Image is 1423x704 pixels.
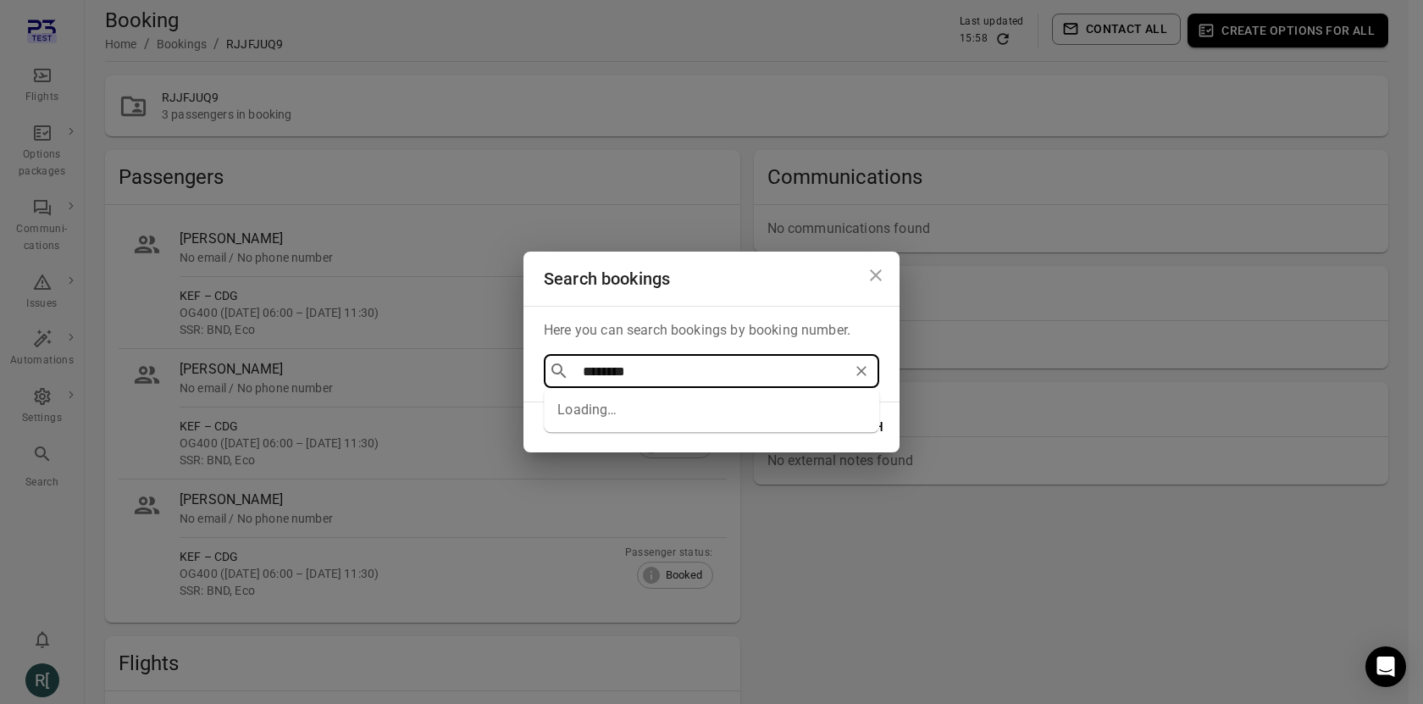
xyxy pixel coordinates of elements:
[544,320,879,341] p: Here you can search bookings by booking number.
[544,388,879,432] div: Loading…
[1365,646,1406,687] div: Open Intercom Messenger
[859,258,893,292] button: Close dialog
[850,359,873,383] button: Clear
[523,252,900,306] h2: Search bookings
